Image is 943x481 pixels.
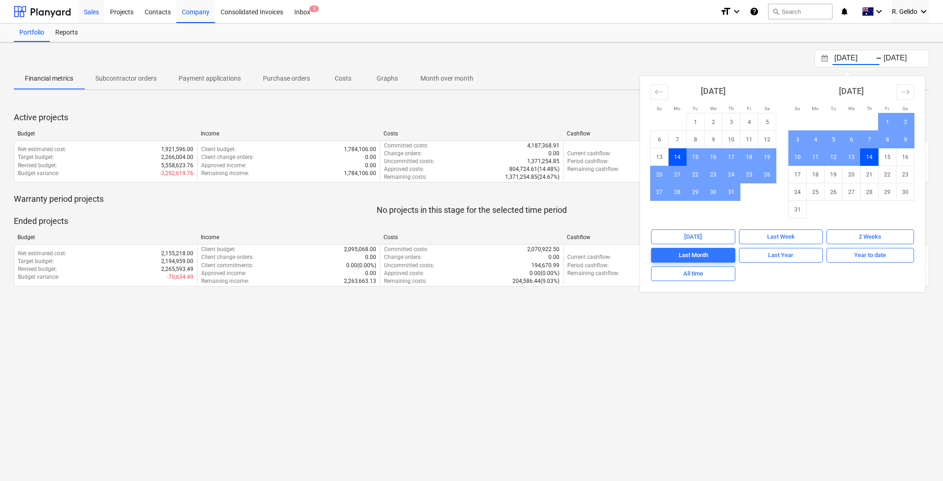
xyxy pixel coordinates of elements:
[896,131,914,148] td: Choose Saturday, August 9, 2025 as your check-in date. It's available.
[879,166,896,183] td: Choose Friday, August 22, 2025 as your check-in date. It's available.
[14,194,929,205] p: Warranty period projects
[669,183,687,201] td: Choose Monday, July 28, 2025 as your check-in date. It's available.
[161,265,193,273] p: 2,265,593.49
[739,248,822,263] button: Last Year
[701,86,726,96] strong: [DATE]
[885,106,889,111] small: Fr
[567,270,619,277] p: Remaining cashflow :
[861,183,879,201] td: Choose Thursday, August 28, 2025 as your check-in date. It's available.
[669,131,687,148] td: Choose Monday, July 7, 2025 as your check-in date. It's available.
[739,229,822,244] button: Last Week
[758,131,776,148] td: Choose Saturday, July 12, 2025 as your check-in date. It's available.
[722,131,740,148] td: Choose Thursday, July 10, 2025 as your check-in date. It's available.
[14,23,50,42] div: Portfolio
[167,273,193,281] p: -70,634.49
[827,248,914,263] button: Year to date
[827,229,914,244] button: 2 Weeks
[17,130,193,137] div: Budget
[859,232,881,242] div: 2 Weeks
[201,146,236,153] p: Client budget :
[384,246,428,253] p: Committed costs :
[687,113,704,131] td: Choose Tuesday, July 1, 2025 as your check-in date. It's available.
[651,248,735,263] button: Last Month
[825,148,843,166] td: Choose Tuesday, August 12, 2025 as your check-in date. It's available.
[728,106,734,111] small: Th
[18,265,57,273] p: Revised budget :
[201,270,246,277] p: Approved income :
[879,113,896,131] td: Choose Friday, August 1, 2025 as your check-in date. It's available.
[25,74,73,83] p: Financial metrics
[18,273,59,281] p: Budget variance :
[201,246,236,253] p: Client budget :
[567,262,609,270] p: Period cashflow :
[687,183,704,201] td: Choose Tuesday, July 29, 2025 as your check-in date. It's available.
[669,148,687,166] td: Selected. Monday, July 14, 2025
[825,166,843,183] td: Choose Tuesday, August 19, 2025 as your check-in date. It's available.
[567,165,619,173] p: Remaining cashflow :
[789,201,807,218] td: Choose Sunday, August 31, 2025 as your check-in date. It's available.
[512,277,559,285] p: 204,586.44 ( 9.03% )
[789,183,807,201] td: Choose Sunday, August 24, 2025 as your check-in date. It's available.
[843,131,861,148] td: Choose Wednesday, August 6, 2025 as your check-in date. It's available.
[740,131,758,148] td: Choose Friday, July 11, 2025 as your check-in date. It's available.
[897,437,943,481] iframe: Chat Widget
[848,106,855,111] small: We
[817,53,832,64] button: Interact with the calendar and add the check-in date for your trip.
[740,148,758,166] td: Choose Friday, July 18, 2025 as your check-in date. It's available.
[687,131,704,148] td: Choose Tuesday, July 8, 2025 as your check-in date. It's available.
[640,76,925,292] div: Calendar
[651,266,735,281] button: All time
[179,74,241,83] p: Payment applications
[789,131,807,148] td: Choose Sunday, August 3, 2025 as your check-in date. It's available.
[420,74,473,83] p: Month over month
[758,113,776,131] td: Choose Saturday, July 5, 2025 as your check-in date. It's available.
[674,106,681,111] small: Mo
[384,150,422,158] p: Change orders :
[651,183,669,201] td: Choose Sunday, July 27, 2025 as your check-in date. It's available.
[384,253,422,261] p: Change orders :
[720,6,731,17] i: format_size
[882,52,929,65] input: End Date
[365,270,376,277] p: 0.00
[740,166,758,183] td: Choose Friday, July 25, 2025 as your check-in date. It's available.
[789,148,807,166] td: Choose Sunday, August 10, 2025 as your check-in date. It's available.
[365,253,376,261] p: 0.00
[740,113,758,131] td: Choose Friday, July 4, 2025 as your check-in date. It's available.
[831,106,836,111] small: Tu
[687,148,704,166] td: Choose Tuesday, July 15, 2025 as your check-in date. It's available.
[365,162,376,170] p: 0.00
[18,170,59,177] p: Budget variance :
[892,8,917,15] span: R. Gelido
[651,131,669,148] td: Choose Sunday, July 6, 2025 as your check-in date. It's available.
[807,148,825,166] td: Choose Monday, August 11, 2025 as your check-in date. It's available.
[14,112,929,123] p: Active projects
[161,258,193,265] p: 2,194,959.00
[18,153,54,161] p: Target budget :
[896,166,914,183] td: Choose Saturday, August 23, 2025 as your check-in date. It's available.
[384,234,559,240] div: Costs
[384,262,434,270] p: Uncommitted costs :
[896,113,914,131] td: Choose Saturday, August 2, 2025 as your check-in date. It's available.
[861,166,879,183] td: Choose Thursday, August 21, 2025 as your check-in date. It's available.
[832,52,879,65] input: Start Date
[704,183,722,201] td: Choose Wednesday, July 30, 2025 as your check-in date. It's available.
[867,106,872,111] small: Th
[843,183,861,201] td: Choose Wednesday, August 27, 2025 as your check-in date. It's available.
[722,148,740,166] td: Choose Thursday, July 17, 2025 as your check-in date. It's available.
[384,277,427,285] p: Remaining costs :
[704,148,722,166] td: Choose Wednesday, July 16, 2025 as your check-in date. It's available.
[679,250,708,261] div: Last Month
[14,216,929,227] p: Ended projects
[650,84,668,100] button: Move backward to switch to the previous month.
[161,146,193,153] p: 1,921,596.00
[346,262,376,270] p: 0.00 ( 0.00% )
[704,113,722,131] td: Choose Wednesday, July 2, 2025 as your check-in date. It's available.
[567,150,611,158] p: Current cashflow :
[161,162,193,170] p: 5,558,623.76
[807,166,825,183] td: Choose Monday, August 18, 2025 as your check-in date. It's available.
[384,165,424,173] p: Approved costs :
[669,166,687,183] td: Choose Monday, July 21, 2025 as your check-in date. It's available.
[657,106,662,111] small: Su
[684,232,702,242] div: [DATE]
[201,277,249,285] p: Remaining income :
